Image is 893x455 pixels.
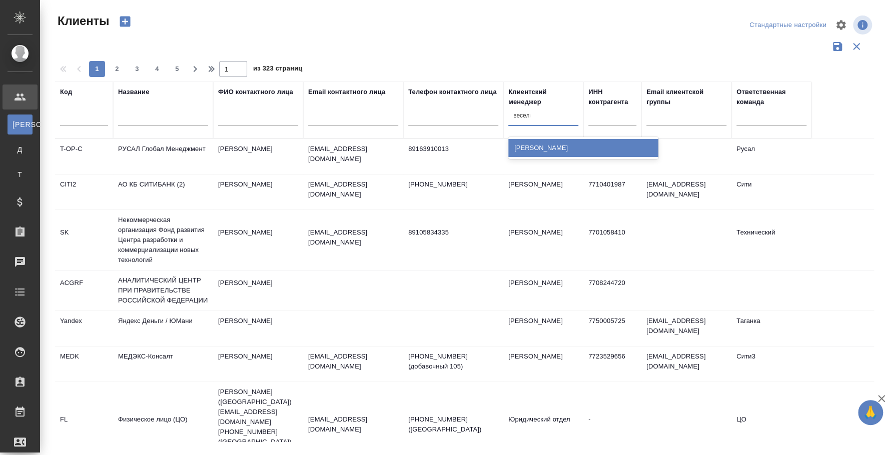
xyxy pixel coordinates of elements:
[8,164,33,184] a: Т
[736,87,806,107] div: Ответственная команда
[55,346,113,381] td: MEDK
[113,174,213,209] td: АО КБ СИТИБАНК (2)
[169,61,185,77] button: 5
[213,174,303,209] td: [PERSON_NAME]
[55,273,113,308] td: ACGRF
[408,414,498,434] p: [PHONE_NUMBER] ([GEOGRAPHIC_DATA])
[588,87,636,107] div: ИНН контрагента
[583,222,641,257] td: 7701058410
[308,414,398,434] p: [EMAIL_ADDRESS][DOMAIN_NAME]
[503,409,583,444] td: Юридический отдел
[13,169,28,179] span: Т
[149,64,165,74] span: 4
[583,273,641,308] td: 7708244720
[731,174,811,209] td: Сити
[646,87,726,107] div: Email клиентской группы
[508,139,658,157] div: [PERSON_NAME]
[60,87,72,97] div: Код
[408,227,498,237] p: 89105834335
[113,346,213,381] td: МЕДЭКС-Консалт
[55,139,113,174] td: T-OP-C
[109,61,125,77] button: 2
[213,139,303,174] td: [PERSON_NAME]
[408,87,497,97] div: Телефон контактного лица
[731,409,811,444] td: ЦО
[113,409,213,444] td: Физическое лицо (ЦО)
[731,139,811,174] td: Русал
[862,402,879,423] span: 🙏
[109,64,125,74] span: 2
[583,311,641,346] td: 7750005725
[858,400,883,425] button: 🙏
[828,37,847,56] button: Сохранить фильтры
[503,139,583,174] td: [PERSON_NAME]
[853,15,874,34] span: Посмотреть информацию
[731,346,811,381] td: Сити3
[8,139,33,159] a: Д
[218,87,293,97] div: ФИО контактного лица
[8,114,33,134] a: [PERSON_NAME]
[129,61,145,77] button: 3
[55,409,113,444] td: FL
[641,311,731,346] td: [EMAIL_ADDRESS][DOMAIN_NAME]
[508,87,578,107] div: Клиентский менеджер
[503,174,583,209] td: [PERSON_NAME]
[641,174,731,209] td: [EMAIL_ADDRESS][DOMAIN_NAME]
[583,409,641,444] td: -
[408,351,498,371] p: [PHONE_NUMBER] (добавочный 105)
[113,210,213,270] td: Некоммерческая организация Фонд развития Центра разработки и коммерциализации новых технологий
[55,311,113,346] td: Yandex
[213,346,303,381] td: [PERSON_NAME]
[641,346,731,381] td: [EMAIL_ADDRESS][DOMAIN_NAME]
[503,346,583,381] td: [PERSON_NAME]
[308,87,385,97] div: Email контактного лица
[213,311,303,346] td: [PERSON_NAME]
[308,351,398,371] p: [EMAIL_ADDRESS][DOMAIN_NAME]
[149,61,165,77] button: 4
[13,119,28,129] span: [PERSON_NAME]
[129,64,145,74] span: 3
[55,13,109,29] span: Клиенты
[503,273,583,308] td: [PERSON_NAME]
[113,139,213,174] td: РУСАЛ Глобал Менеджмент
[408,144,498,154] p: 89163910013
[113,311,213,346] td: Яндекс Деньги / ЮМани
[731,311,811,346] td: Таганка
[747,17,829,33] div: split button
[118,87,149,97] div: Название
[583,174,641,209] td: 7710401987
[308,144,398,164] p: [EMAIL_ADDRESS][DOMAIN_NAME]
[503,222,583,257] td: [PERSON_NAME]
[408,179,498,189] p: [PHONE_NUMBER]
[113,270,213,310] td: АНАЛИТИЧЕСКИЙ ЦЕНТР ПРИ ПРАВИТЕЛЬСТВЕ РОССИЙСКОЙ ФЕДЕРАЦИИ
[731,222,811,257] td: Технический
[213,273,303,308] td: [PERSON_NAME]
[308,179,398,199] p: [EMAIL_ADDRESS][DOMAIN_NAME]
[13,144,28,154] span: Д
[55,174,113,209] td: CITI2
[213,222,303,257] td: [PERSON_NAME]
[829,13,853,37] span: Настроить таблицу
[503,311,583,346] td: [PERSON_NAME]
[847,37,866,56] button: Сбросить фильтры
[583,346,641,381] td: 7723529656
[55,222,113,257] td: SK
[113,13,137,30] button: Создать
[169,64,185,74] span: 5
[308,227,398,247] p: [EMAIL_ADDRESS][DOMAIN_NAME]
[253,62,302,77] span: из 323 страниц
